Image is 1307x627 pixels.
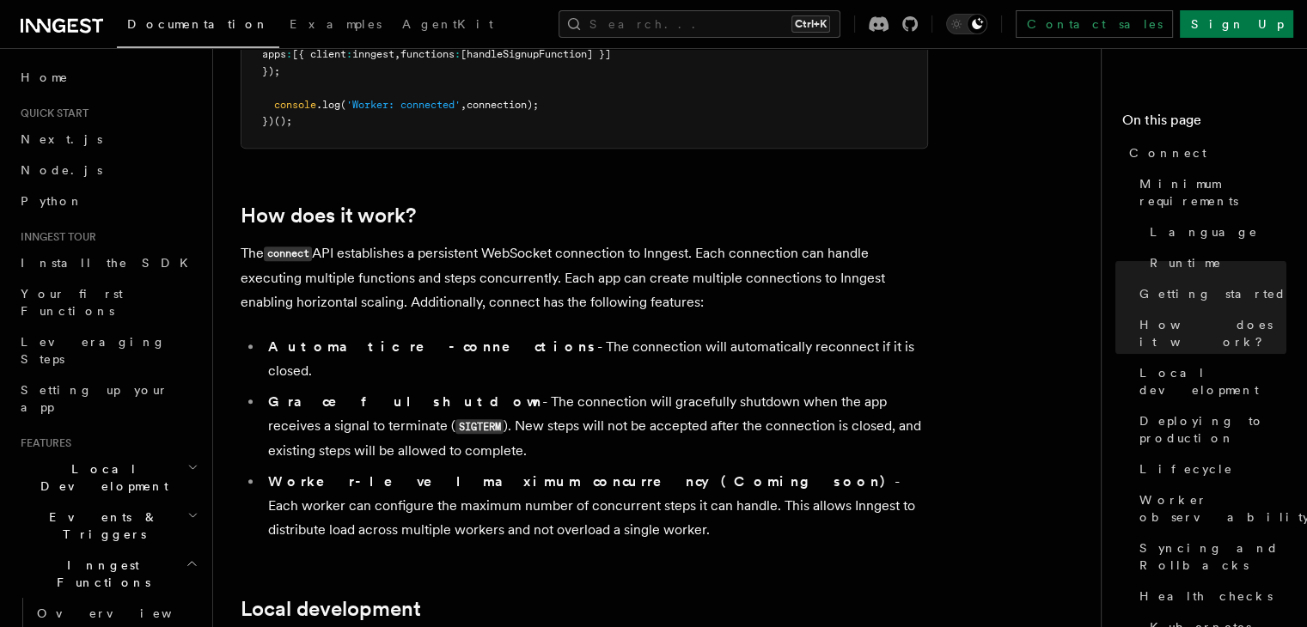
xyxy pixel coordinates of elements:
a: Setting up your app [14,374,202,423]
li: - The connection will gracefully shutdown when the app receives a signal to terminate ( ). New st... [263,390,928,463]
span: : [286,48,292,60]
a: Syncing and Rollbacks [1133,533,1286,581]
a: Install the SDK [14,247,202,278]
a: Worker observability [1133,484,1286,533]
a: AgentKit [392,5,504,46]
span: functions [400,48,455,60]
a: Local development [241,597,421,621]
span: Setting up your app [21,383,168,414]
a: Minimum requirements [1133,168,1286,216]
code: connect [264,247,312,261]
a: Sign Up [1180,10,1293,38]
a: Your first Functions [14,278,202,326]
span: Minimum requirements [1139,175,1286,210]
button: Toggle dark mode [946,14,987,34]
span: .log [316,99,340,111]
a: Getting started [1133,278,1286,309]
span: Inngest Functions [14,557,186,591]
a: Deploying to production [1133,405,1286,454]
a: Language [1143,216,1286,247]
span: Examples [290,17,382,31]
kbd: Ctrl+K [791,15,830,33]
a: Python [14,186,202,216]
span: Documentation [127,17,269,31]
h4: On this page [1122,110,1286,137]
p: The API establishes a persistent WebSocket connection to Inngest. Each connection can handle exec... [241,241,928,314]
a: Examples [279,5,392,46]
a: How does it work? [1133,309,1286,357]
span: Language [1150,223,1258,240]
span: How does it work? [1139,316,1286,350]
a: Next.js [14,124,202,155]
li: - The connection will automatically reconnect if it is closed. [263,335,928,383]
span: Getting started [1139,285,1286,302]
button: Search...Ctrl+K [559,10,840,38]
code: SIGTERM [455,419,504,434]
strong: Worker-level maximum concurrency (Coming soon) [268,473,895,490]
span: Next.js [21,132,102,146]
span: ( [340,99,346,111]
span: AgentKit [402,17,493,31]
span: apps [262,48,286,60]
button: Events & Triggers [14,502,202,550]
span: Leveraging Steps [21,335,166,366]
span: , [461,99,467,111]
span: inngest [352,48,394,60]
button: Inngest Functions [14,550,202,598]
a: Node.js [14,155,202,186]
a: Health checks [1133,581,1286,612]
span: }); [262,65,280,77]
a: How does it work? [241,204,416,228]
span: Lifecycle [1139,460,1233,478]
strong: Graceful shutdown [268,393,542,410]
span: Quick start [14,107,89,120]
span: Connect [1129,144,1206,161]
span: Inngest tour [14,230,96,244]
li: - Each worker can configure the maximum number of concurrent steps it can handle. This allows Inn... [263,470,928,542]
span: Home [21,69,69,86]
span: Health checks [1139,587,1273,605]
span: Python [21,194,83,208]
strong: Automatic re-connections [268,338,597,355]
span: Local Development [14,460,187,495]
span: 'Worker: connected' [346,99,461,111]
a: Home [14,62,202,93]
span: connection); [467,99,539,111]
span: [{ client [292,48,346,60]
span: Node.js [21,163,102,177]
span: : [346,48,352,60]
span: Runtime [1150,254,1222,271]
a: Connect [1122,137,1286,168]
span: })(); [262,115,292,127]
a: Leveraging Steps [14,326,202,374]
span: console [274,99,316,111]
a: Documentation [117,5,279,48]
a: Lifecycle [1133,454,1286,484]
a: Contact sales [1016,10,1173,38]
span: Deploying to production [1139,412,1286,447]
button: Local Development [14,454,202,502]
span: Events & Triggers [14,508,187,543]
span: Your first Functions [21,287,123,318]
span: : [455,48,461,60]
a: Runtime [1143,247,1286,278]
span: Local development [1139,364,1286,399]
span: Syncing and Rollbacks [1139,539,1286,574]
span: Features [14,436,71,450]
span: Overview [37,606,214,620]
span: [handleSignupFunction] }] [461,48,611,60]
a: Local development [1133,357,1286,405]
span: Install the SDK [21,256,198,270]
span: , [394,48,400,60]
